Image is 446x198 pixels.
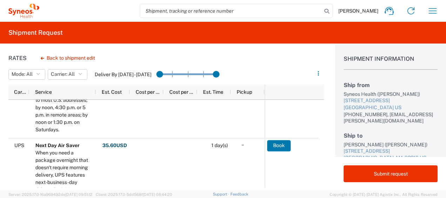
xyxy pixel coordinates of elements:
[12,71,33,78] span: Mode: All
[136,89,161,95] span: Cost per Mile
[140,4,322,18] input: Shipment, tracking or reference number
[169,89,195,95] span: Cost per Mile
[344,97,438,104] div: [STREET_ADDRESS]
[8,192,93,197] span: Server: 2025.17.0-16a969492de
[35,89,52,95] span: Service
[95,71,151,78] label: Deliver By [DATE] - [DATE]
[102,89,122,95] span: Est. Cost
[102,140,127,151] button: 35.60USD
[237,89,252,95] span: Pickup
[211,143,228,148] span: 1 day(s)
[48,69,87,80] button: Carrier: All
[8,28,63,37] h2: Shipment Request
[230,192,248,196] a: Feedback
[35,82,93,133] div: Next-business-day delivery by 10:30 a.m. to most U.S. addresses; by noon, 4:30 p.m. or 5 p.m. in ...
[143,192,172,197] span: [DATE] 08:44:20
[344,132,438,139] h2: Ship to
[338,8,378,14] span: [PERSON_NAME]
[344,91,438,97] div: Syneos Health ([PERSON_NAME])
[267,140,291,151] button: Book
[344,148,438,155] div: [STREET_ADDRESS]
[14,89,27,95] span: Carrier
[14,143,24,148] span: UPS
[96,192,172,197] span: Client: 2025.17.0-5dd568f
[344,165,438,182] button: Submit request
[344,154,438,161] div: [GEOGRAPHIC_DATA], MA 02210 US
[344,82,438,88] h2: Ship from
[213,192,230,196] a: Support
[344,111,438,124] div: [PHONE_NUMBER], [EMAIL_ADDRESS][PERSON_NAME][DOMAIN_NAME]
[8,55,27,61] h1: Rates
[51,71,75,78] span: Carrier: All
[344,148,438,161] a: [STREET_ADDRESS][GEOGRAPHIC_DATA], MA 02210 US
[344,141,438,148] div: [PERSON_NAME] ([PERSON_NAME])
[344,104,438,111] div: [GEOGRAPHIC_DATA] US
[330,191,438,198] span: Copyright © [DATE]-[DATE] Agistix Inc., All Rights Reserved
[65,192,93,197] span: [DATE] 09:51:12
[102,142,127,149] strong: 35.60 USD
[344,97,438,111] a: [STREET_ADDRESS][GEOGRAPHIC_DATA] US
[35,52,101,64] button: Back to shipment edit
[344,55,438,70] h1: Shipment Information
[203,89,223,95] span: Est. Time
[8,69,45,80] button: Mode: All
[35,143,80,148] b: Next Day Air Saver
